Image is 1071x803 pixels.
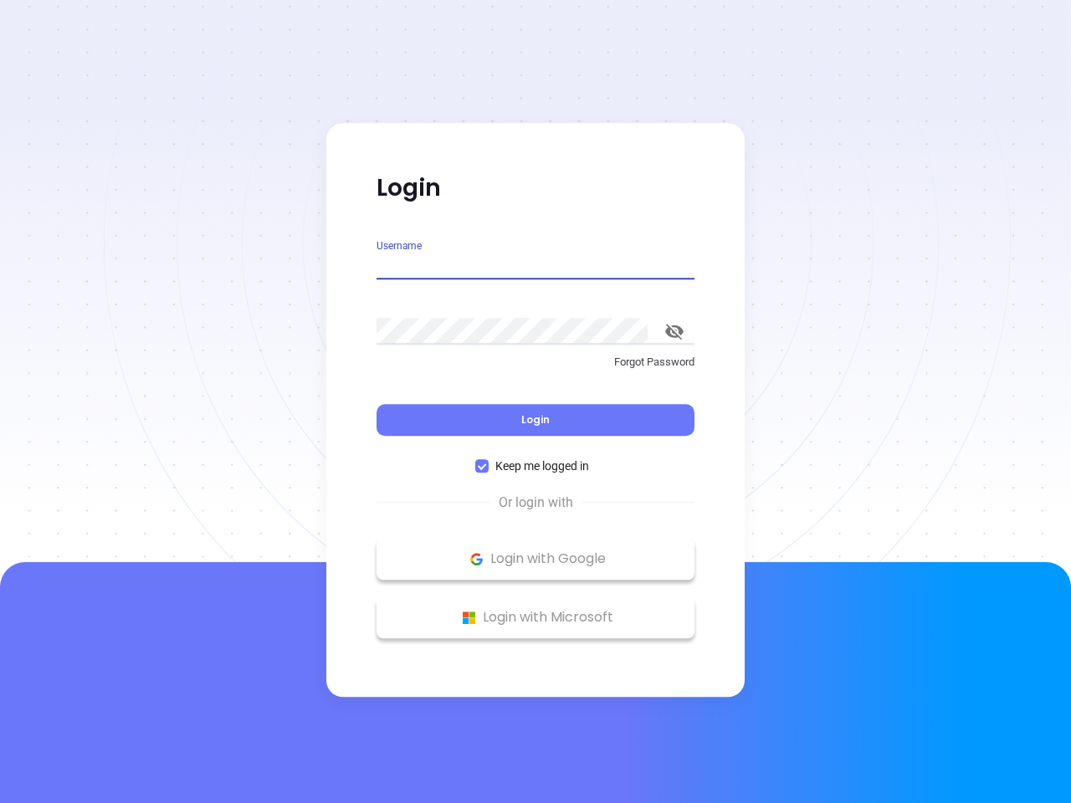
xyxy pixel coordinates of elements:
[377,404,694,436] button: Login
[489,457,596,475] span: Keep me logged in
[385,546,686,571] p: Login with Google
[490,493,582,513] span: Or login with
[377,538,694,580] button: Google Logo Login with Google
[377,173,694,203] p: Login
[385,605,686,630] p: Login with Microsoft
[377,354,694,384] a: Forgot Password
[654,311,694,351] button: toggle password visibility
[377,596,694,638] button: Microsoft Logo Login with Microsoft
[466,549,487,570] img: Google Logo
[377,241,422,251] label: Username
[521,412,550,427] span: Login
[377,354,694,371] p: Forgot Password
[459,607,479,628] img: Microsoft Logo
